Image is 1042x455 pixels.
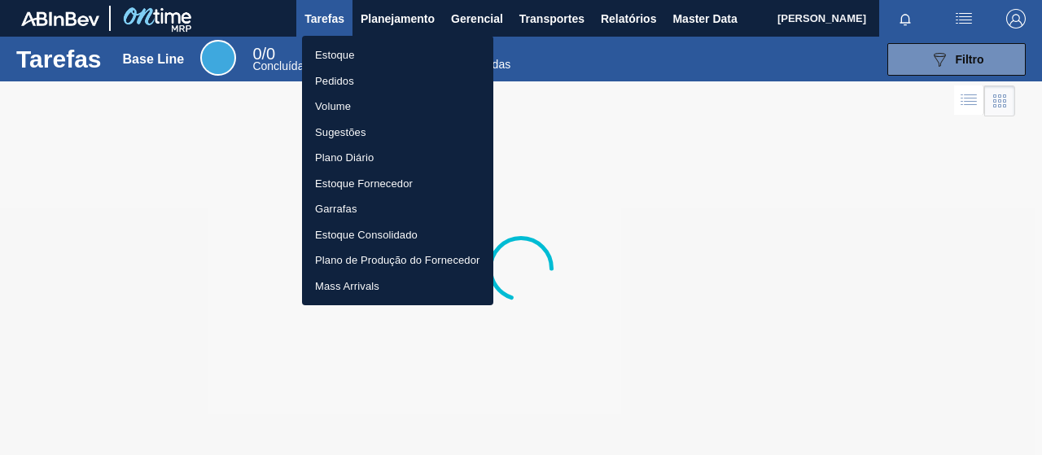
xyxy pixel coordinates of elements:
[302,247,493,273] a: Plano de Produção do Fornecedor
[302,273,493,300] a: Mass Arrivals
[302,42,493,68] a: Estoque
[302,196,493,222] a: Garrafas
[302,145,493,171] a: Plano Diário
[302,222,493,248] a: Estoque Consolidado
[302,120,493,146] a: Sugestões
[302,171,493,197] a: Estoque Fornecedor
[302,68,493,94] a: Pedidos
[302,94,493,120] a: Volume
